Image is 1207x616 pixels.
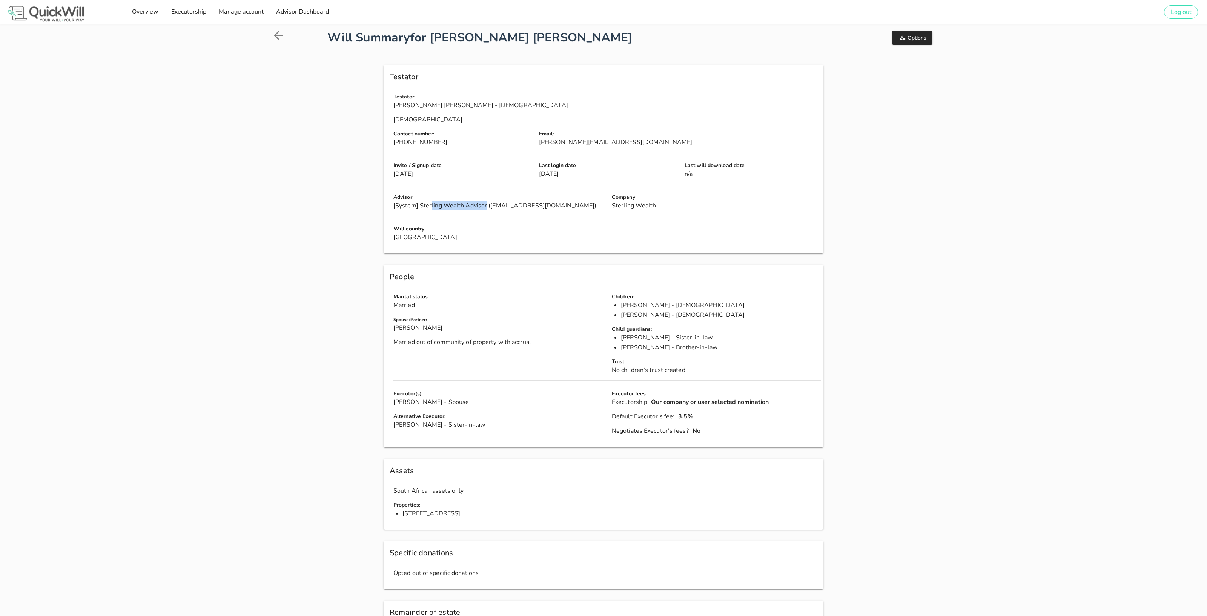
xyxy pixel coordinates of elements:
[393,170,530,178] p: [DATE]
[384,459,823,483] div: Assets
[539,170,676,178] p: [DATE]
[612,201,821,210] p: Sterling Wealth
[168,5,208,20] a: Executorship
[393,193,603,201] h4: Advisor
[1164,5,1198,19] button: Log out
[276,8,329,16] span: Advisor Dashboard
[539,130,821,138] h4: Email:
[170,8,206,16] span: Executorship
[132,8,158,16] span: Overview
[402,509,821,518] li: [STREET_ADDRESS]
[384,541,823,565] div: Specific donations
[393,130,530,138] h4: Contact number:
[898,34,926,41] span: Options
[612,390,821,398] h4: Executor fees:
[685,161,821,170] h4: Last will download date
[393,201,603,210] p: [System] Sterling Wealth Advisor ([EMAIL_ADDRESS][DOMAIN_NAME])
[678,412,693,421] span: 3.5%
[393,398,603,406] p: [PERSON_NAME] - Spouse
[393,487,464,495] span: South African assets only
[1170,8,1192,16] span: Log out
[393,293,603,301] h4: Marital status:
[539,138,821,146] p: [PERSON_NAME][EMAIL_ADDRESS][DOMAIN_NAME]
[612,293,821,301] h4: Children:
[612,427,821,435] p: Negotiates Executor's fees?
[384,265,823,289] div: People
[685,170,821,178] p: n/a
[393,390,603,398] h4: Executor(s):
[393,101,821,109] p: [PERSON_NAME] [PERSON_NAME] - [DEMOGRAPHIC_DATA]
[216,5,266,20] a: Manage account
[651,398,769,406] span: Our company or user selected nomination
[393,93,821,101] h4: Testator:
[621,343,821,352] li: [PERSON_NAME] - Brother-in-law
[612,358,821,366] h4: Trust:
[539,161,676,170] h4: Last login date
[612,366,821,374] p: No children’s trust created
[621,301,821,309] li: [PERSON_NAME] - [DEMOGRAPHIC_DATA]
[612,398,821,406] p: Executorship
[393,225,821,233] h4: Will country
[393,569,821,577] p: Opted out of specific donations
[6,4,86,23] img: Logo
[273,5,331,20] a: Advisor Dashboard
[393,138,530,146] p: [PHONE_NUMBER]
[393,324,603,332] p: [PERSON_NAME]
[393,233,821,241] p: [GEOGRAPHIC_DATA]
[218,8,264,16] span: Manage account
[393,161,530,170] h4: Invite / Signup date
[393,115,821,124] p: [DEMOGRAPHIC_DATA]
[393,421,603,429] p: [PERSON_NAME] - Sister-in-law
[393,301,603,309] p: Married
[892,31,932,45] button: Options
[129,5,161,20] a: Overview
[393,501,821,509] h4: Properties:
[393,315,603,324] h5: Spouse/Partner:
[612,325,821,333] h4: Child guardians:
[621,311,821,319] li: [PERSON_NAME] - [DEMOGRAPHIC_DATA]
[393,412,603,421] h4: Alternative Executor:
[612,412,821,421] p: Default Executor's fee:
[393,338,603,346] p: Married out of community of property with accrual
[693,427,700,435] span: No
[327,29,767,47] h1: Will Summary
[621,333,821,342] li: [PERSON_NAME] - Sister-in-law
[410,29,632,46] span: for [PERSON_NAME] [PERSON_NAME]
[612,193,821,201] h4: Company
[384,65,823,89] div: Testator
